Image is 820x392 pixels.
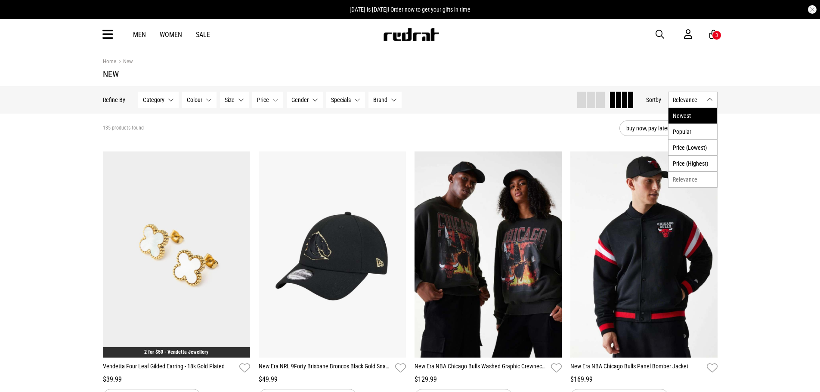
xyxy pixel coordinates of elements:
[103,374,250,385] div: $39.99
[252,92,283,108] button: Price
[715,32,718,38] div: 3
[103,151,250,358] img: Vendetta Four Leaf Gilded Earring - 18k Gold Plated in White
[257,96,269,103] span: Price
[668,171,717,187] li: Relevance
[187,96,202,103] span: Colour
[291,96,309,103] span: Gender
[116,58,133,66] a: New
[668,155,717,171] li: Price (Highest)
[368,92,402,108] button: Brand
[415,374,562,385] div: $129.99
[103,362,236,374] a: Vendetta Four Leaf Gilded Earring - 18k Gold Plated
[182,92,217,108] button: Colour
[383,28,439,41] img: Redrat logo
[619,120,718,136] button: buy now, pay later option
[103,58,116,65] a: Home
[415,151,562,358] img: New Era Nba Chicago Bulls Washed Graphic Crewneck Sweatshirt in Black
[656,96,661,103] span: by
[144,349,208,355] a: 2 for $50 - Vendetta Jewellery
[709,30,718,39] a: 3
[138,92,179,108] button: Category
[133,31,146,39] a: Men
[160,31,182,39] a: Women
[103,96,125,103] p: Refine By
[415,362,548,374] a: New Era NBA Chicago Bulls Washed Graphic Crewneck Sweatshirt
[326,92,365,108] button: Specials
[225,96,235,103] span: Size
[196,31,210,39] a: Sale
[668,92,718,108] button: Relevance
[103,125,144,132] span: 135 products found
[259,374,406,385] div: $49.99
[668,139,717,155] li: Price (Lowest)
[668,108,717,123] li: Newest
[668,123,717,139] li: Popular
[287,92,323,108] button: Gender
[103,69,718,79] h1: New
[220,92,249,108] button: Size
[626,123,698,133] span: buy now, pay later option
[259,151,406,358] img: New Era Nrl 9forty Brisbane Broncos Black Gold Snapback Cap in Black
[673,96,703,103] span: Relevance
[570,374,718,385] div: $169.99
[570,151,718,358] img: New Era Nba Chicago Bulls Panel Bomber Jacket in Black
[331,96,351,103] span: Specials
[373,96,387,103] span: Brand
[143,96,164,103] span: Category
[646,95,661,105] button: Sortby
[259,362,392,374] a: New Era NRL 9Forty Brisbane Broncos Black Gold Snapback Cap
[570,362,703,374] a: New Era NBA Chicago Bulls Panel Bomber Jacket
[350,6,470,13] span: [DATE] is [DATE]! Order now to get your gifts in time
